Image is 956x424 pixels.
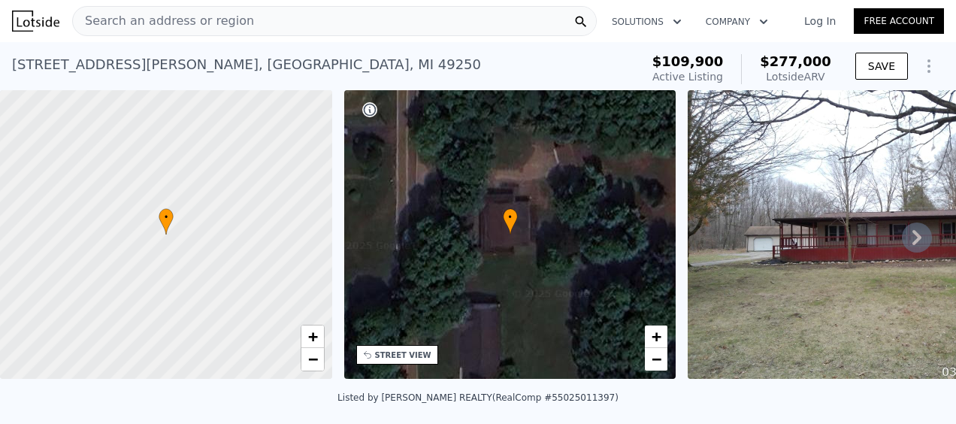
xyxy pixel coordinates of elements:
[652,327,661,346] span: +
[652,71,723,83] span: Active Listing
[307,350,317,368] span: −
[73,12,254,30] span: Search an address or region
[375,350,431,361] div: STREET VIEW
[12,54,481,75] div: [STREET_ADDRESS][PERSON_NAME] , [GEOGRAPHIC_DATA] , MI 49250
[337,392,619,403] div: Listed by [PERSON_NAME] REALTY (RealComp #55025011397)
[503,210,518,224] span: •
[652,350,661,368] span: −
[786,14,854,29] a: Log In
[301,326,324,348] a: Zoom in
[600,8,694,35] button: Solutions
[760,69,831,84] div: Lotside ARV
[307,327,317,346] span: +
[914,51,944,81] button: Show Options
[855,53,908,80] button: SAVE
[301,348,324,371] a: Zoom out
[159,208,174,235] div: •
[503,208,518,235] div: •
[645,326,667,348] a: Zoom in
[760,53,831,69] span: $277,000
[645,348,667,371] a: Zoom out
[12,11,59,32] img: Lotside
[652,53,724,69] span: $109,900
[159,210,174,224] span: •
[854,8,944,34] a: Free Account
[694,8,780,35] button: Company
